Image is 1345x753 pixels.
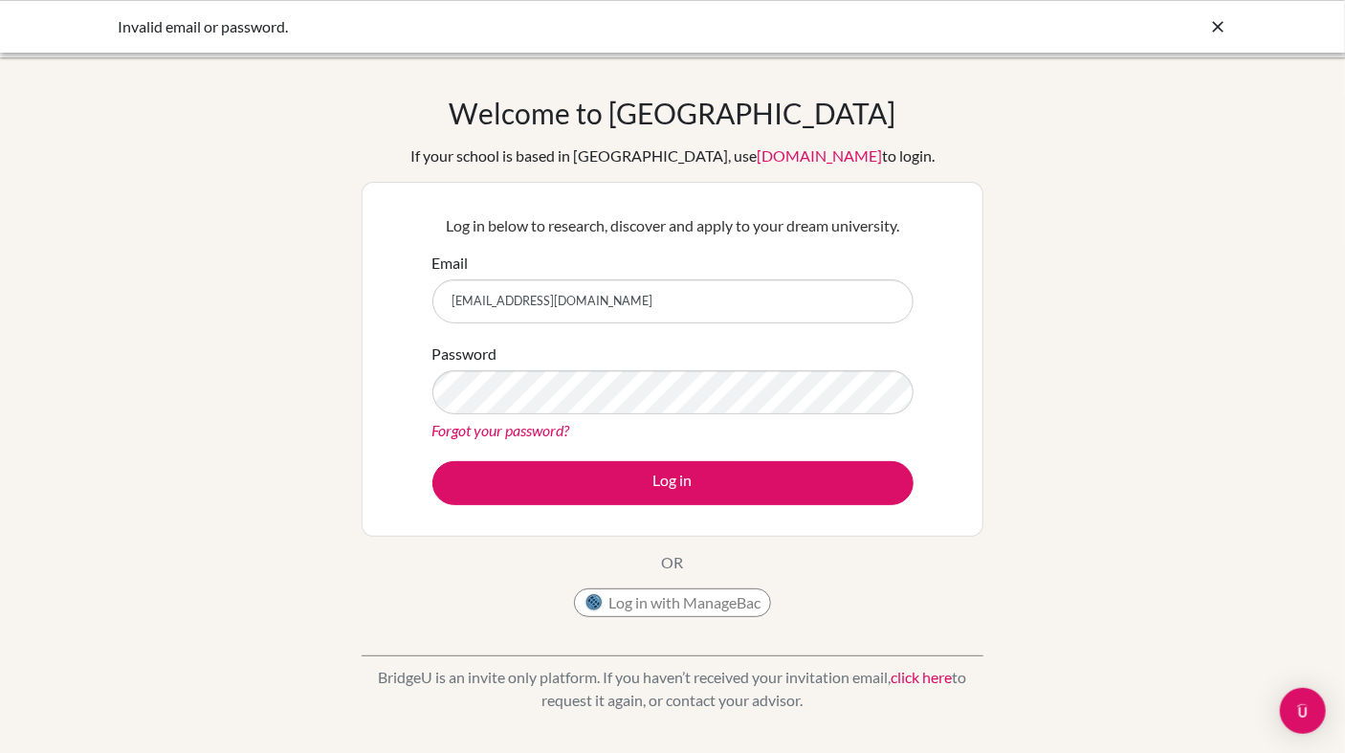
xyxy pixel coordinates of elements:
[450,96,896,130] h1: Welcome to [GEOGRAPHIC_DATA]
[432,461,914,505] button: Log in
[432,343,497,365] label: Password
[118,15,940,38] div: Invalid email or password.
[432,421,570,439] a: Forgot your password?
[362,666,983,712] p: BridgeU is an invite only platform. If you haven’t received your invitation email, to request it ...
[432,252,469,275] label: Email
[1280,688,1326,734] div: Open Intercom Messenger
[432,214,914,237] p: Log in below to research, discover and apply to your dream university.
[662,551,684,574] p: OR
[892,668,953,686] a: click here
[574,588,771,617] button: Log in with ManageBac
[410,144,935,167] div: If your school is based in [GEOGRAPHIC_DATA], use to login.
[757,146,882,165] a: [DOMAIN_NAME]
